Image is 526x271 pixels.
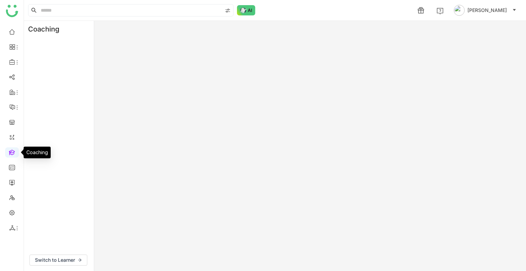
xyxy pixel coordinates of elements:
[237,5,255,15] img: ask-buddy-normal.svg
[225,8,230,13] img: search-type.svg
[6,5,18,17] img: logo
[452,5,518,16] button: [PERSON_NAME]
[35,256,75,264] span: Switch to Learner
[454,5,465,16] img: avatar
[467,7,507,14] span: [PERSON_NAME]
[24,147,51,158] div: Coaching
[29,255,87,266] button: Switch to Learner
[437,8,443,14] img: help.svg
[24,21,70,37] div: Coaching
